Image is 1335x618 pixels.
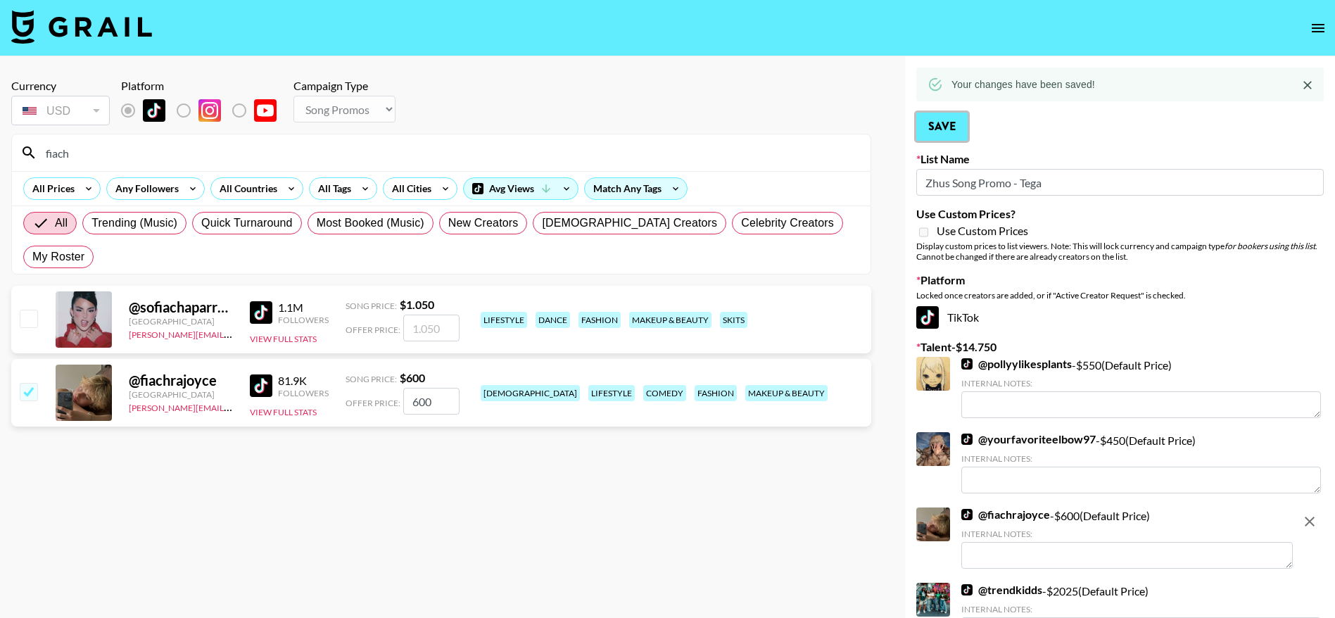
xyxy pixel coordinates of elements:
[37,141,862,164] input: Search by User Name
[400,371,425,384] strong: $ 600
[916,273,1324,287] label: Platform
[1304,14,1332,42] button: open drawer
[585,178,687,199] div: Match Any Tags
[951,72,1095,97] div: Your changes have been saved!
[961,507,1050,522] a: @fiachrajoyce
[448,215,519,232] span: New Creators
[937,224,1028,238] span: Use Custom Prices
[961,453,1321,464] div: Internal Notes:
[250,301,272,324] img: TikTok
[403,388,460,415] input: 600
[211,178,280,199] div: All Countries
[961,357,1321,418] div: - $ 550 (Default Price)
[720,312,747,328] div: skits
[1297,75,1318,96] button: Close
[129,298,233,316] div: @ sofiachaparrorr
[961,507,1293,569] div: - $ 600 (Default Price)
[278,315,329,325] div: Followers
[91,215,177,232] span: Trending (Music)
[961,584,973,595] img: TikTok
[695,385,737,401] div: fashion
[11,93,110,128] div: Remove selected talent to change your currency
[346,374,397,384] span: Song Price:
[961,432,1096,446] a: @yourfavoriteelbow97
[916,290,1324,301] div: Locked once creators are added, or if "Active Creator Request" is checked.
[961,529,1293,539] div: Internal Notes:
[745,385,828,401] div: makeup & beauty
[961,378,1321,389] div: Internal Notes:
[278,388,329,398] div: Followers
[961,583,1042,597] a: @trendkidds
[961,357,1072,371] a: @pollyylikesplants
[916,340,1324,354] label: Talent - $ 14.750
[916,113,968,141] button: Save
[464,178,578,199] div: Avg Views
[1225,241,1315,251] em: for bookers using this list
[741,215,834,232] span: Celebrity Creators
[201,215,293,232] span: Quick Turnaround
[916,306,1324,329] div: TikTok
[481,312,527,328] div: lifestyle
[578,312,621,328] div: fashion
[1296,507,1324,536] button: remove
[346,398,400,408] span: Offer Price:
[143,99,165,122] img: TikTok
[400,298,434,311] strong: $ 1.050
[346,324,400,335] span: Offer Price:
[129,372,233,389] div: @ fiachrajoyce
[588,385,635,401] div: lifestyle
[961,509,973,520] img: TikTok
[542,215,717,232] span: [DEMOGRAPHIC_DATA] Creators
[310,178,354,199] div: All Tags
[250,334,317,344] button: View Full Stats
[24,178,77,199] div: All Prices
[317,215,424,232] span: Most Booked (Music)
[14,99,107,123] div: USD
[129,327,337,340] a: [PERSON_NAME][EMAIL_ADDRESS][DOMAIN_NAME]
[121,96,288,125] div: Remove selected talent to change platforms
[254,99,277,122] img: YouTube
[11,10,152,44] img: Grail Talent
[11,79,110,93] div: Currency
[250,407,317,417] button: View Full Stats
[384,178,434,199] div: All Cities
[536,312,570,328] div: dance
[129,316,233,327] div: [GEOGRAPHIC_DATA]
[961,434,973,445] img: TikTok
[129,400,337,413] a: [PERSON_NAME][EMAIL_ADDRESS][DOMAIN_NAME]
[961,604,1321,614] div: Internal Notes:
[629,312,711,328] div: makeup & beauty
[250,374,272,397] img: TikTok
[916,207,1324,221] label: Use Custom Prices?
[481,385,580,401] div: [DEMOGRAPHIC_DATA]
[55,215,68,232] span: All
[121,79,288,93] div: Platform
[961,358,973,370] img: TikTok
[32,248,84,265] span: My Roster
[916,152,1324,166] label: List Name
[961,432,1321,493] div: - $ 450 (Default Price)
[107,178,182,199] div: Any Followers
[346,301,397,311] span: Song Price:
[278,301,329,315] div: 1.1M
[916,306,939,329] img: TikTok
[403,315,460,341] input: 1.050
[643,385,686,401] div: comedy
[129,389,233,400] div: [GEOGRAPHIC_DATA]
[916,241,1324,262] div: Display custom prices to list viewers. Note: This will lock currency and campaign type . Cannot b...
[293,79,396,93] div: Campaign Type
[198,99,221,122] img: Instagram
[278,374,329,388] div: 81.9K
